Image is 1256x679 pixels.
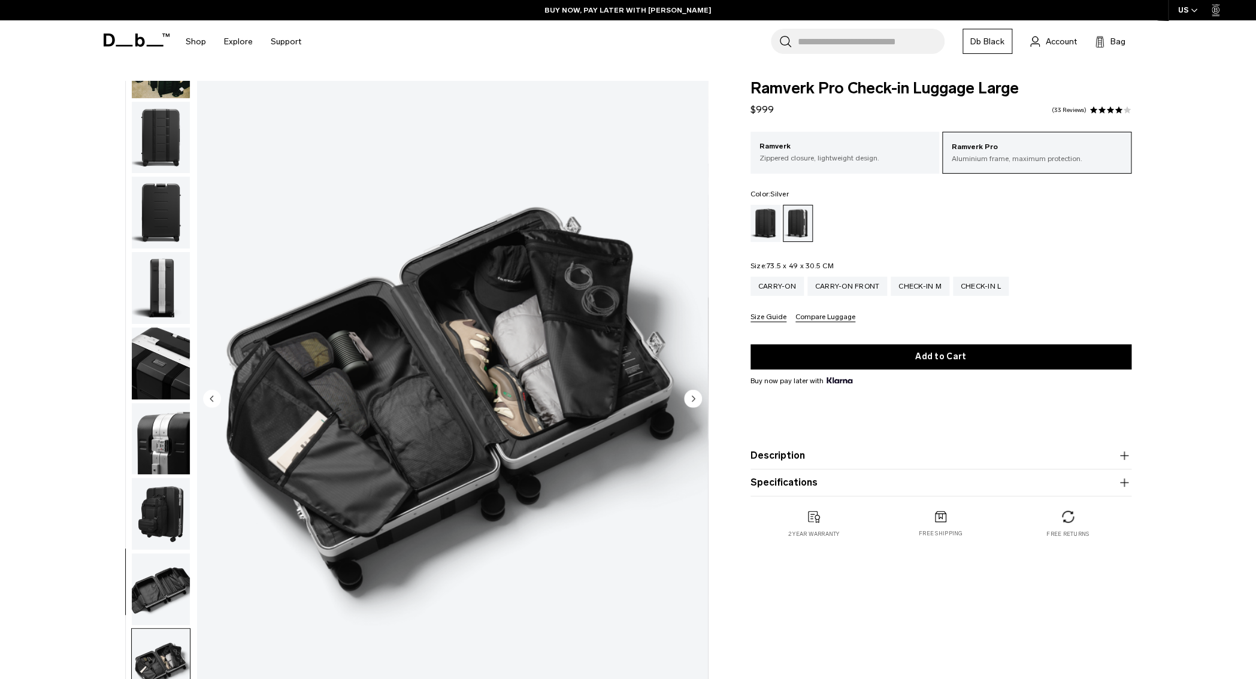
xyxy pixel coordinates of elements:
[1052,107,1086,113] a: 33 reviews
[131,553,190,626] button: Ramverk Pro Check-in Luggage Large Silver
[919,529,963,538] p: Free shipping
[132,102,190,174] img: Ramverk Pro Check-in Luggage Large Silver
[750,132,940,172] a: Ramverk Zippered closure, lightweight design.
[750,375,852,386] span: Buy now pay later with
[224,20,253,63] a: Explore
[750,475,1131,490] button: Specifications
[807,277,888,296] a: Carry-on Front
[953,277,1009,296] a: Check-in L
[767,262,834,270] span: 73.5 x 49 x 30.5 CM
[131,176,190,249] button: Ramverk Pro Check-in Luggage Large Silver
[131,251,190,325] button: Ramverk Pro Check-in Luggage Large Silver
[131,402,190,475] button: Ramverk Pro Check-in Luggage Large Silver
[750,205,780,242] a: Black Out
[203,389,221,410] button: Previous slide
[271,20,301,63] a: Support
[132,328,190,399] img: Ramverk Pro Check-in Luggage Large Silver
[750,81,1131,96] span: Ramverk Pro Check-in Luggage Large
[132,252,190,324] img: Ramverk Pro Check-in Luggage Large Silver
[783,205,813,242] a: Silver
[1046,35,1077,48] span: Account
[952,141,1122,153] p: Ramverk Pro
[750,104,774,115] span: $999
[827,377,852,383] img: {"height" => 20, "alt" => "Klarna"}
[750,277,804,296] a: Carry-on
[891,277,949,296] a: Check-in M
[750,313,786,322] button: Size Guide
[177,20,310,63] nav: Main Navigation
[759,153,931,163] p: Zippered closure, lightweight design.
[1095,34,1125,48] button: Bag
[1030,34,1077,48] a: Account
[750,344,1131,369] button: Add to Cart
[684,389,702,410] button: Next slide
[132,478,190,550] img: Ramverk Pro Check-in Luggage Large Silver
[750,190,789,198] legend: Color:
[132,177,190,248] img: Ramverk Pro Check-in Luggage Large Silver
[795,313,855,322] button: Compare Luggage
[1110,35,1125,48] span: Bag
[131,477,190,550] button: Ramverk Pro Check-in Luggage Large Silver
[132,403,190,475] img: Ramverk Pro Check-in Luggage Large Silver
[788,530,840,538] p: 2 year warranty
[750,262,834,269] legend: Size:
[131,327,190,400] button: Ramverk Pro Check-in Luggage Large Silver
[1046,530,1089,538] p: Free returns
[963,29,1012,54] a: Db Black
[186,20,206,63] a: Shop
[131,101,190,174] button: Ramverk Pro Check-in Luggage Large Silver
[952,153,1122,164] p: Aluminium frame, maximum protection.
[759,141,931,153] p: Ramverk
[750,448,1131,463] button: Description
[132,553,190,625] img: Ramverk Pro Check-in Luggage Large Silver
[770,190,789,198] span: Silver
[544,5,712,16] a: BUY NOW, PAY LATER WITH [PERSON_NAME]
